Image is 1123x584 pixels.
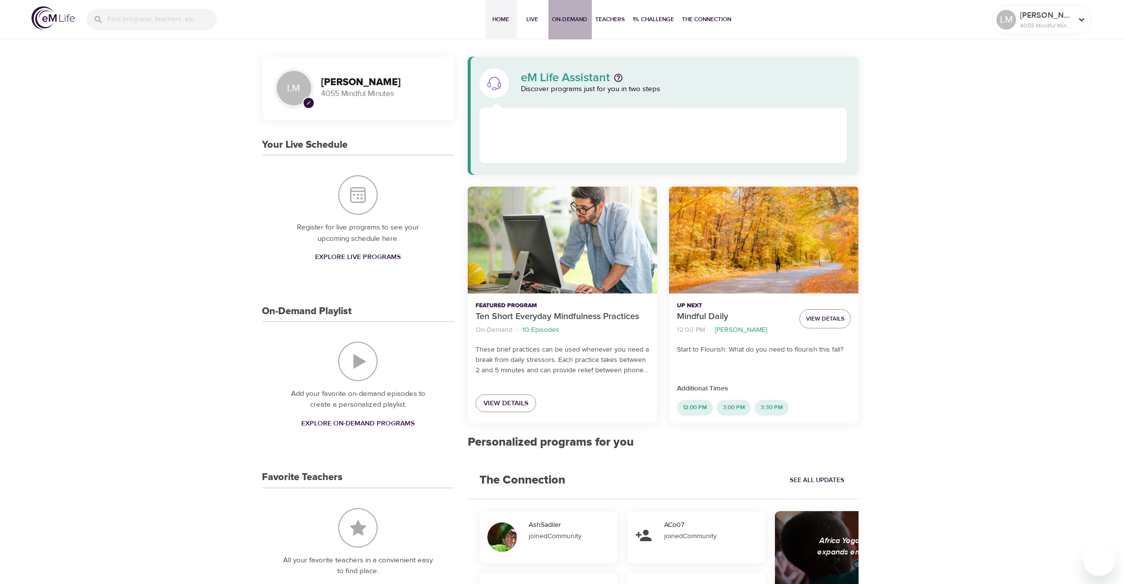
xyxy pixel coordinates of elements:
div: joinedCommunity [529,531,611,541]
span: 12:00 PM [677,403,713,412]
a: Explore On-Demand Programs [297,415,418,433]
div: joinedCommunity [664,531,759,541]
span: View Details [806,314,844,324]
p: 4055 Mindful Minutes [321,88,442,99]
button: Mindful Daily [669,187,859,293]
img: Your Live Schedule [338,175,378,215]
button: View Details [800,309,851,328]
div: 3:30 PM [755,400,789,416]
p: eM Life Assistant [521,72,610,84]
h2: The Connection [468,461,577,499]
div: LM [996,10,1016,30]
span: The Connection [682,14,732,25]
p: Start to Flourish: What do you need to flourish this fall? [677,345,851,355]
div: 3:00 PM [717,400,751,416]
img: logo [32,6,75,30]
p: All your favorite teachers in a convienient easy to find place. [282,555,434,577]
button: Ten Short Everyday Mindfulness Practices [468,187,657,293]
h3: [PERSON_NAME] [321,77,442,88]
span: 3:30 PM [755,403,789,412]
span: 1% Challenge [633,14,674,25]
p: Ten Short Everyday Mindfulness Practices [476,310,649,324]
span: Live [521,14,545,25]
p: Discover programs just for you in two steps [521,84,847,95]
h3: Favorite Teachers [262,472,343,483]
nav: breadcrumb [476,324,649,337]
div: AshSadlier [529,520,613,530]
div: ACo07 [664,520,761,530]
p: Featured Program [476,301,649,310]
a: See All Updates [787,473,847,488]
h3: On-Demand Playlist [262,306,352,317]
iframe: Button to launch messaging window [1084,545,1115,576]
li: · [516,324,518,337]
nav: breadcrumb [677,324,792,337]
p: [PERSON_NAME] [715,325,767,335]
div: 12:00 PM [677,400,713,416]
p: 10 Episodes [522,325,559,335]
span: See All Updates [790,475,844,486]
a: Explore Live Programs [311,248,405,266]
span: Home [489,14,513,25]
div: Africa Yoga Project educates, empowers, elevates and expands employability for [DEMOGRAPHIC_DATA]... [810,535,1026,569]
a: View Details [476,394,536,413]
img: Favorite Teachers [338,508,378,548]
img: eM Life Assistant [486,75,502,91]
span: Explore On-Demand Programs [301,418,415,430]
div: LM [274,68,314,108]
p: Mindful Daily [677,310,792,324]
span: View Details [483,397,528,410]
span: Explore Live Programs [315,251,401,263]
img: On-Demand Playlist [338,342,378,381]
span: Teachers [596,14,625,25]
p: 12:00 PM [677,325,705,335]
p: Additional Times [677,384,851,394]
li: · [709,324,711,337]
span: On-Demand [552,14,588,25]
p: 4055 Mindful Minutes [1020,21,1072,30]
span: 3:00 PM [717,403,751,412]
h2: Personalized programs for you [468,435,859,450]
p: Register for live programs to see your upcoming schedule here. [282,222,434,244]
p: On-Demand [476,325,513,335]
p: These brief practices can be used whenever you need a break from daily stressors. Each practice t... [476,345,649,376]
h3: Your Live Schedule [262,139,348,151]
input: Find programs, teachers, etc... [107,9,217,30]
p: Add your favorite on-demand episodes to create a personalized playlist. [282,389,434,411]
p: Up Next [677,301,792,310]
p: [PERSON_NAME] [1020,9,1072,21]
